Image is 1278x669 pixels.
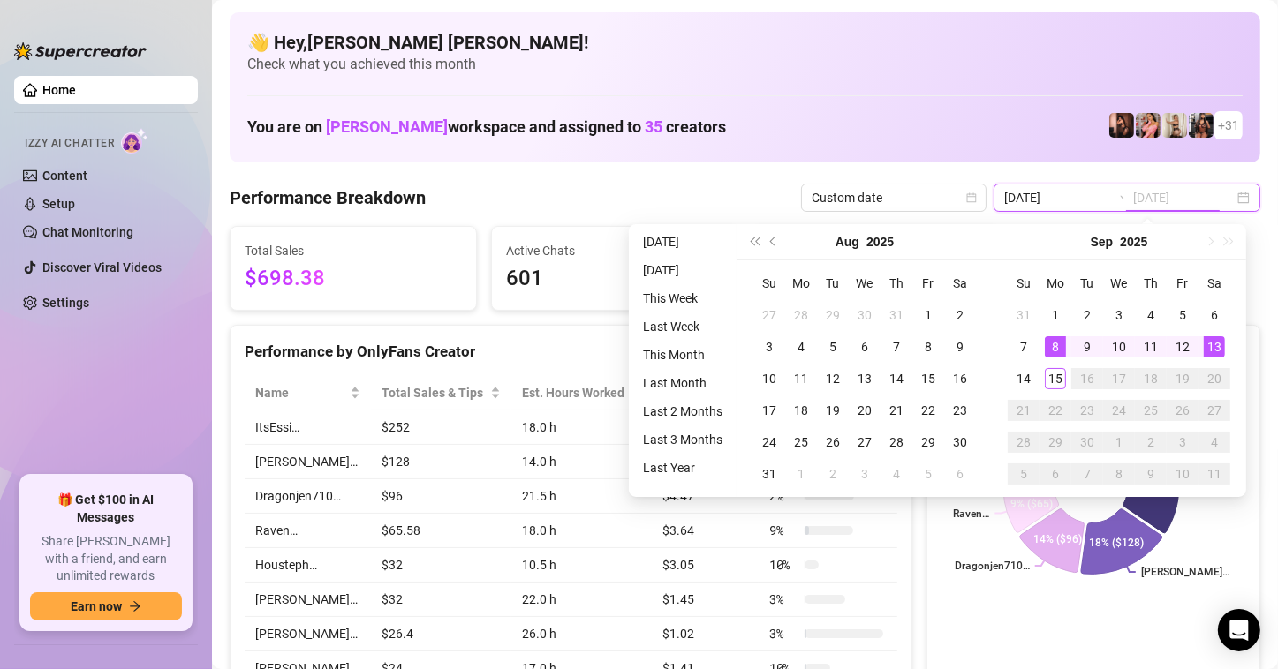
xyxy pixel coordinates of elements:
div: Performance by OnlyFans Creator [245,340,897,364]
td: 2025-09-14 [1008,363,1040,395]
div: 6 [1204,304,1225,326]
div: 23 [949,400,971,421]
img: Monique (@moneybagmoee) [1162,113,1187,138]
td: 2025-09-01 [785,458,817,490]
span: Share [PERSON_NAME] with a friend, and earn unlimited rewards [30,533,182,585]
div: 2 [1077,304,1098,326]
td: 2025-08-12 [817,363,849,395]
td: 2025-08-05 [817,331,849,363]
div: 7 [1013,336,1034,357]
td: Dragonjen710… [245,479,371,514]
img: logo-BBDzfeDw.svg [14,42,147,60]
th: Sa [1199,267,1230,299]
div: 2 [1140,432,1161,453]
td: 21.5 h [511,479,653,514]
div: 20 [1204,368,1225,389]
a: Chat Monitoring [42,225,133,239]
span: 601 [506,262,723,296]
td: 2025-09-30 [1071,426,1103,458]
div: 6 [949,463,971,485]
td: 2025-08-27 [849,426,881,458]
td: $4.47 [652,479,759,514]
td: 2025-09-01 [1040,299,1071,331]
div: 6 [1045,463,1066,485]
input: End date [1133,188,1234,207]
span: to [1112,191,1126,205]
td: $65.58 [371,514,511,548]
td: 10.5 h [511,548,653,583]
td: 2025-10-04 [1199,426,1230,458]
span: Name [255,383,346,402]
div: 19 [1172,368,1193,389]
div: 27 [854,432,875,453]
td: 2025-08-24 [753,426,785,458]
span: 35 [645,117,662,136]
a: Setup [42,197,75,211]
td: 2025-08-23 [944,395,976,426]
div: 15 [918,368,939,389]
a: Settings [42,296,89,310]
td: 2025-08-01 [912,299,944,331]
td: [PERSON_NAME]… [245,445,371,479]
li: Last 2 Months [636,401,730,422]
div: 8 [918,336,939,357]
div: 10 [1172,463,1193,485]
td: ItsEssi… [245,410,371,445]
th: Th [881,267,912,299]
td: 2025-10-08 [1103,458,1135,490]
div: 16 [1077,368,1098,389]
td: $1.45 [652,583,759,617]
div: 14 [886,368,907,389]
td: 26.0 h [511,617,653,651]
td: 2025-09-12 [1167,331,1199,363]
div: 1 [1108,432,1130,453]
td: [PERSON_NAME]… [245,583,371,617]
td: 2025-08-04 [785,331,817,363]
td: 2025-08-18 [785,395,817,426]
div: 25 [790,432,812,453]
div: 7 [886,336,907,357]
div: 15 [1045,368,1066,389]
td: 2025-08-09 [944,331,976,363]
button: Choose a year [1120,224,1147,259]
div: 1 [918,304,939,326]
div: 11 [1140,336,1161,357]
span: calendar [966,192,977,203]
div: 29 [1045,432,1066,453]
td: 2025-09-21 [1008,395,1040,426]
div: 13 [854,368,875,389]
td: 2025-08-28 [881,426,912,458]
li: Last Week [636,316,730,337]
li: Last Year [636,457,730,478]
div: Open Intercom Messenger [1218,609,1260,651]
td: 2025-09-13 [1199,331,1230,363]
button: Choose a month [1091,224,1114,259]
td: 2025-09-05 [912,458,944,490]
button: Choose a month [836,224,859,259]
span: arrow-right [129,600,141,613]
th: Su [753,267,785,299]
td: 2025-08-29 [912,426,944,458]
text: [PERSON_NAME]… [1141,567,1229,579]
button: Choose a year [866,224,894,259]
td: 2025-07-28 [785,299,817,331]
td: $3.05 [652,548,759,583]
td: 2025-08-02 [944,299,976,331]
span: Earn now [71,599,122,613]
th: Total Sales & Tips [371,376,511,410]
td: 2025-09-09 [1071,331,1103,363]
td: 2025-09-19 [1167,363,1199,395]
li: This Month [636,344,730,365]
a: Home [42,83,76,97]
div: 3 [1172,432,1193,453]
span: 3 % [769,590,798,609]
input: Start date [1004,188,1105,207]
div: 31 [759,463,780,485]
td: 2025-08-25 [785,426,817,458]
div: 5 [1013,463,1034,485]
div: 4 [1140,304,1161,326]
div: 29 [918,432,939,453]
td: 2025-08-07 [881,331,912,363]
div: 22 [918,400,939,421]
td: 2025-10-02 [1135,426,1167,458]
